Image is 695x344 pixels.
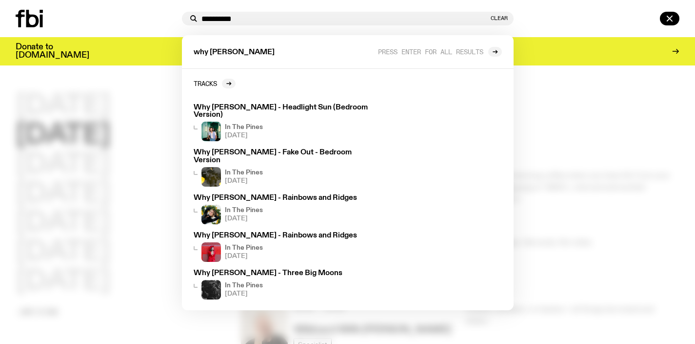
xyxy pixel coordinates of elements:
[194,49,275,56] span: why [PERSON_NAME]
[378,47,502,57] a: Press enter for all results
[225,291,263,297] span: [DATE]
[190,266,377,303] a: Why [PERSON_NAME] - Three Big MoonsGold Star. Seated man playing an acoustic guitarIn The Pines[D...
[190,145,377,190] a: Why [PERSON_NAME] - Fake Out - Bedroom VersionIn The Pines[DATE]
[194,149,373,164] h3: Why [PERSON_NAME] - Fake Out - Bedroom Version
[201,280,221,300] img: Gold Star. Seated man playing an acoustic guitar
[190,228,377,266] a: Why [PERSON_NAME] - Rainbows and RidgesIn The Pines[DATE]
[194,104,373,119] h3: Why [PERSON_NAME] - Headlight Sun (Bedroom Version)
[225,282,263,289] h4: In The Pines
[225,170,263,176] h4: In The Pines
[16,43,89,60] h3: Donate to [DOMAIN_NAME]
[194,232,373,239] h3: Why [PERSON_NAME] - Rainbows and Ridges
[225,178,263,184] span: [DATE]
[225,245,263,251] h4: In The Pines
[194,80,217,87] h2: Tracks
[190,100,377,145] a: Why [PERSON_NAME] - Headlight Sun (Bedroom Version)In The Pines[DATE]
[378,48,483,55] span: Press enter for all results
[225,207,263,214] h4: In The Pines
[225,253,263,259] span: [DATE]
[194,270,373,277] h3: Why [PERSON_NAME] - Three Big Moons
[190,191,377,228] a: Why [PERSON_NAME] - Rainbows and RidgesIn The Pines[DATE]
[225,215,263,222] span: [DATE]
[225,124,263,130] h4: In The Pines
[194,79,236,88] a: Tracks
[225,132,263,139] span: [DATE]
[194,194,373,202] h3: Why [PERSON_NAME] - Rainbows and Ridges
[491,16,508,21] button: Clear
